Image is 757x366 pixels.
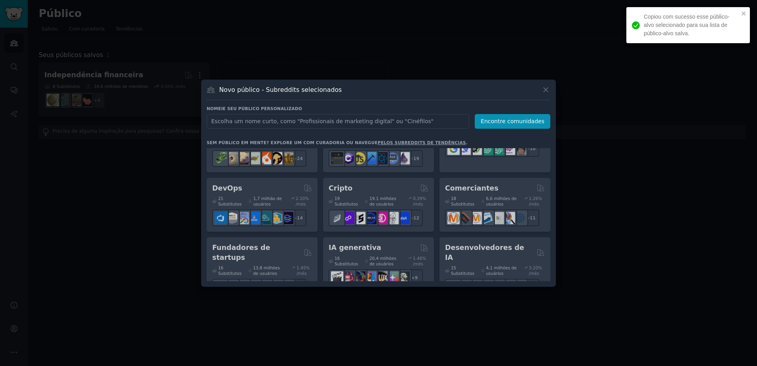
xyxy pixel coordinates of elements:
button: fechar [741,10,747,17]
div: Copiou com sucesso esse público-alvo selecionado para sua lista de público-alvo salva. [644,13,739,38]
button: Encontre comunidades [475,114,550,129]
h3: Novo público - Subreddits selecionados [219,86,342,94]
div: Sem público em mente? Explore um com curadoria ou navegue . [207,140,468,145]
a: pelos subreddits de tendências [378,140,466,145]
h3: Nomeie seu público personalizado [207,106,550,111]
input: Escolha um nome curto, como "Profissionais de marketing digital" ou "Cinéfilos" [207,114,469,129]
